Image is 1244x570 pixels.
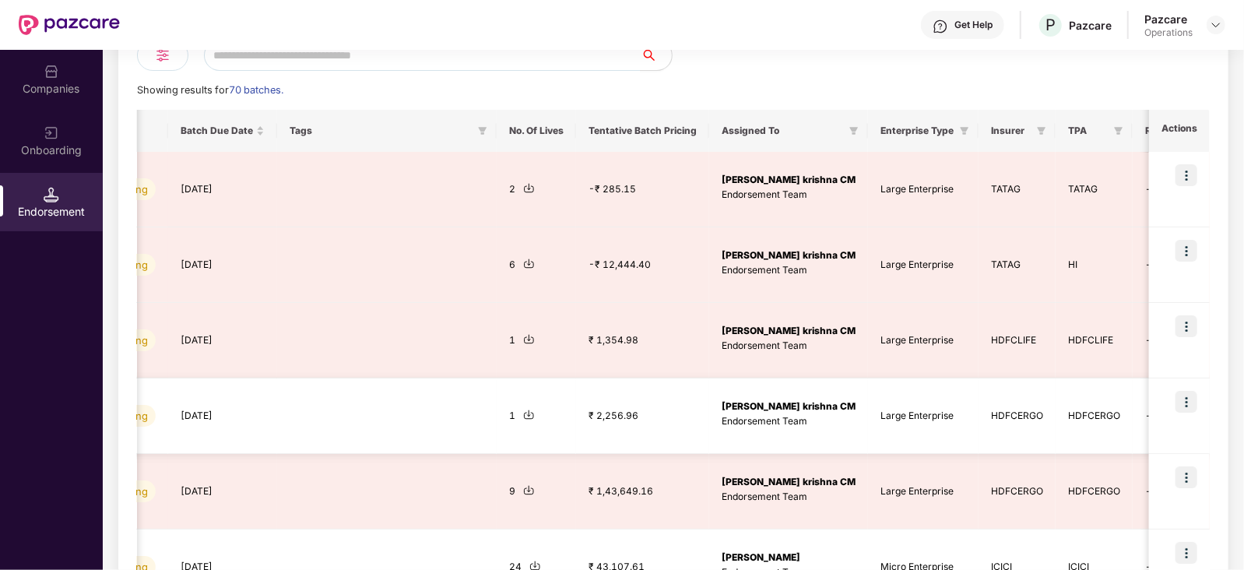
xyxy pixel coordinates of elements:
[44,64,59,79] img: svg+xml;base64,PHN2ZyBpZD0iQ29tcGFuaWVzIiB4bWxucz0iaHR0cDovL3d3dy53My5vcmcvMjAwMC9zdmciIHdpZHRoPS...
[1045,16,1056,34] span: P
[1056,378,1133,454] td: HDFCERGO
[1056,152,1133,227] td: TATAG
[640,49,672,62] span: search
[722,325,856,336] b: [PERSON_NAME] krishna CM
[1145,258,1186,273] div: -
[1145,182,1186,197] div: -
[991,125,1031,137] span: Insurer
[1145,409,1186,424] div: -
[722,400,856,412] b: [PERSON_NAME] krishna CM
[979,227,1056,303] td: TATAG
[849,126,859,135] span: filter
[475,121,490,140] span: filter
[722,188,856,202] p: Endorsement Team
[868,303,979,378] td: Large Enterprise
[979,303,1056,378] td: HDFCLIFE
[523,484,535,496] img: svg+xml;base64,PHN2ZyBpZD0iRG93bmxvYWQtMjR4MjQiIHhtbG5zPSJodHRwOi8vd3d3LnczLm9yZy8yMDAwL3N2ZyIgd2...
[509,333,564,348] div: 1
[181,125,253,137] span: Batch Due Date
[722,249,856,261] b: [PERSON_NAME] krishna CM
[290,125,472,137] span: Tags
[576,227,709,303] td: -₹ 12,444.40
[880,125,954,137] span: Enterprise Type
[1175,391,1197,413] img: icon
[1056,454,1133,530] td: HDFCERGO
[722,174,856,185] b: [PERSON_NAME] krishna CM
[868,454,979,530] td: Large Enterprise
[509,258,564,273] div: 6
[1175,240,1197,262] img: icon
[168,152,277,227] td: [DATE]
[523,182,535,194] img: svg+xml;base64,PHN2ZyBpZD0iRG93bmxvYWQtMjR4MjQiIHhtbG5zPSJodHRwOi8vd3d3LnczLm9yZy8yMDAwL3N2ZyIgd2...
[576,303,709,378] td: ₹ 1,354.98
[19,15,120,35] img: New Pazcare Logo
[1175,164,1197,186] img: icon
[1175,466,1197,488] img: icon
[979,454,1056,530] td: HDFCERGO
[960,126,969,135] span: filter
[1149,110,1210,152] th: Actions
[640,40,673,71] button: search
[1114,126,1123,135] span: filter
[1037,126,1046,135] span: filter
[478,126,487,135] span: filter
[168,378,277,454] td: [DATE]
[1175,315,1197,337] img: icon
[153,46,172,65] img: svg+xml;base64,PHN2ZyB4bWxucz0iaHR0cDovL3d3dy53My5vcmcvMjAwMC9zdmciIHdpZHRoPSIyNCIgaGVpZ2h0PSIyNC...
[722,476,856,487] b: [PERSON_NAME] krishna CM
[722,414,856,429] p: Endorsement Team
[868,227,979,303] td: Large Enterprise
[576,378,709,454] td: ₹ 2,256.96
[722,551,800,563] b: [PERSON_NAME]
[168,110,277,152] th: Batch Due Date
[523,409,535,420] img: svg+xml;base64,PHN2ZyBpZD0iRG93bmxvYWQtMjR4MjQiIHhtbG5zPSJodHRwOi8vd3d3LnczLm9yZy8yMDAwL3N2ZyIgd2...
[137,84,283,96] span: Showing results for
[1145,484,1186,499] div: -
[722,263,856,278] p: Endorsement Team
[229,84,283,96] span: 70 batches.
[933,19,948,34] img: svg+xml;base64,PHN2ZyBpZD0iSGVscC0zMngzMiIgeG1sbnM9Imh0dHA6Ly93d3cudzMub3JnLzIwMDAvc3ZnIiB3aWR0aD...
[576,110,709,152] th: Tentative Batch Pricing
[168,454,277,530] td: [DATE]
[954,19,993,31] div: Get Help
[509,409,564,424] div: 1
[168,303,277,378] td: [DATE]
[1069,18,1112,33] div: Pazcare
[722,490,856,505] p: Endorsement Team
[979,152,1056,227] td: TATAG
[1175,542,1197,564] img: icon
[1210,19,1222,31] img: svg+xml;base64,PHN2ZyBpZD0iRHJvcGRvd24tMzJ4MzIiIHhtbG5zPSJodHRwOi8vd3d3LnczLm9yZy8yMDAwL3N2ZyIgd2...
[1111,121,1126,140] span: filter
[509,484,564,499] div: 9
[44,187,59,202] img: svg+xml;base64,PHN2ZyB3aWR0aD0iMTQuNSIgaGVpZ2h0PSIxNC41IiB2aWV3Qm94PSIwIDAgMTYgMTYiIGZpbGw9Im5vbm...
[846,121,862,140] span: filter
[523,258,535,269] img: svg+xml;base64,PHN2ZyBpZD0iRG93bmxvYWQtMjR4MjQiIHhtbG5zPSJodHRwOi8vd3d3LnczLm9yZy8yMDAwL3N2ZyIgd2...
[168,227,277,303] td: [DATE]
[1056,227,1133,303] td: HI
[868,152,979,227] td: Large Enterprise
[576,454,709,530] td: ₹ 1,43,649.16
[722,125,843,137] span: Assigned To
[979,378,1056,454] td: HDFCERGO
[576,152,709,227] td: -₹ 285.15
[509,182,564,197] div: 2
[1133,110,1198,152] th: Remarks
[1144,26,1193,39] div: Operations
[957,121,972,140] span: filter
[868,378,979,454] td: Large Enterprise
[523,333,535,345] img: svg+xml;base64,PHN2ZyBpZD0iRG93bmxvYWQtMjR4MjQiIHhtbG5zPSJodHRwOi8vd3d3LnczLm9yZy8yMDAwL3N2ZyIgd2...
[1144,12,1193,26] div: Pazcare
[497,110,576,152] th: No. Of Lives
[1068,125,1108,137] span: TPA
[1056,303,1133,378] td: HDFCLIFE
[44,125,59,141] img: svg+xml;base64,PHN2ZyB3aWR0aD0iMjAiIGhlaWdodD0iMjAiIHZpZXdCb3g9IjAgMCAyMCAyMCIgZmlsbD0ibm9uZSIgeG...
[1145,333,1186,348] div: -
[1034,121,1049,140] span: filter
[722,339,856,354] p: Endorsement Team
